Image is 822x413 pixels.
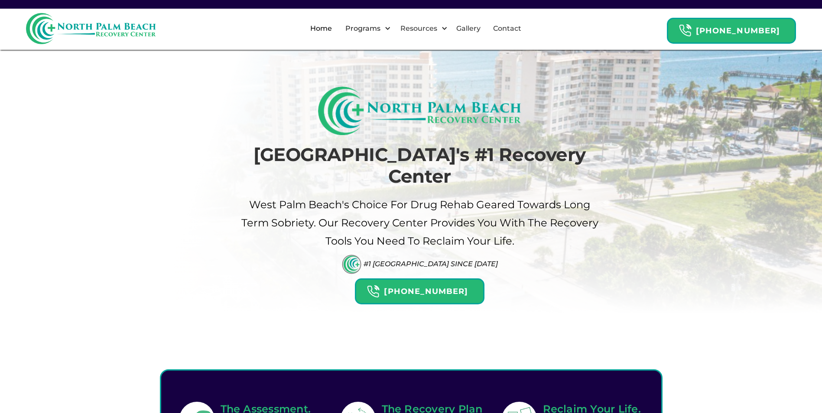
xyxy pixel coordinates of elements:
div: #1 [GEOGRAPHIC_DATA] Since [DATE] [364,260,498,268]
img: North Palm Beach Recovery Logo (Rectangle) [318,87,521,135]
div: Resources [398,23,439,34]
h1: [GEOGRAPHIC_DATA]'s #1 Recovery Center [240,144,600,187]
a: Header Calendar Icons[PHONE_NUMBER] [667,13,796,44]
div: Resources [393,15,450,42]
div: Programs [343,23,383,34]
div: Programs [338,15,393,42]
a: Contact [488,15,526,42]
a: Gallery [451,15,486,42]
p: West palm beach's Choice For drug Rehab Geared Towards Long term sobriety. Our Recovery Center pr... [240,196,600,250]
strong: [PHONE_NUMBER] [384,287,468,296]
img: Header Calendar Icons [367,285,380,298]
img: Header Calendar Icons [679,24,692,37]
strong: [PHONE_NUMBER] [696,26,780,35]
a: Header Calendar Icons[PHONE_NUMBER] [355,274,484,304]
a: Home [305,15,337,42]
